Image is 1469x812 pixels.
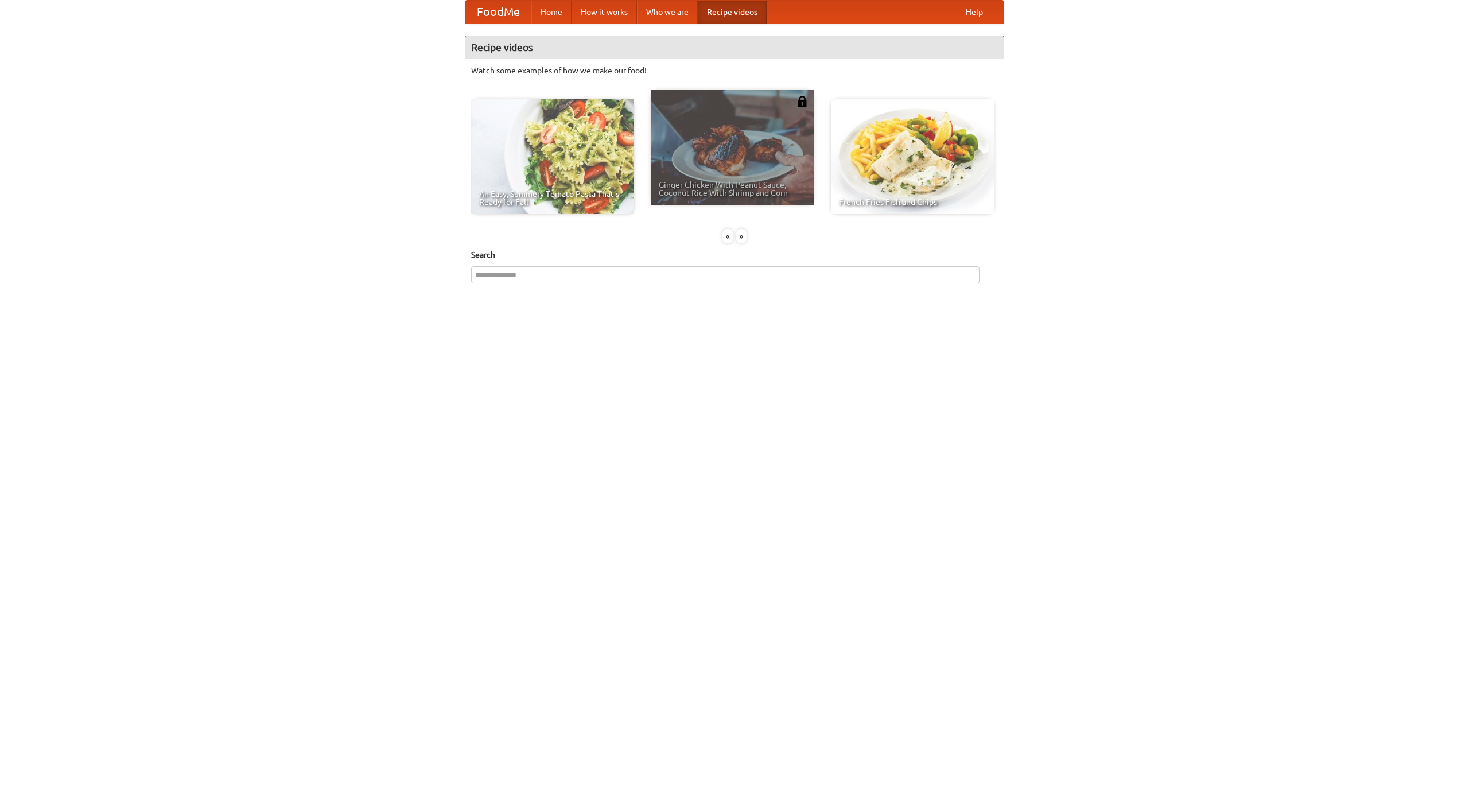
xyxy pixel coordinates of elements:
[637,1,698,24] a: Who we are
[471,249,998,261] h5: Search
[465,36,1004,59] h4: Recipe videos
[471,99,634,214] a: An Easy, Summery Tomato Pasta That's Ready for Fall
[839,198,986,206] span: French Fries Fish and Chips
[736,229,747,243] div: »
[479,190,626,206] span: An Easy, Summery Tomato Pasta That's Ready for Fall
[957,1,992,24] a: Help
[796,96,808,107] img: 483408.png
[471,65,998,76] p: Watch some examples of how we make our food!
[722,229,733,243] div: «
[465,1,531,24] a: FoodMe
[831,99,994,214] a: French Fries Fish and Chips
[572,1,637,24] a: How it works
[531,1,572,24] a: Home
[698,1,767,24] a: Recipe videos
